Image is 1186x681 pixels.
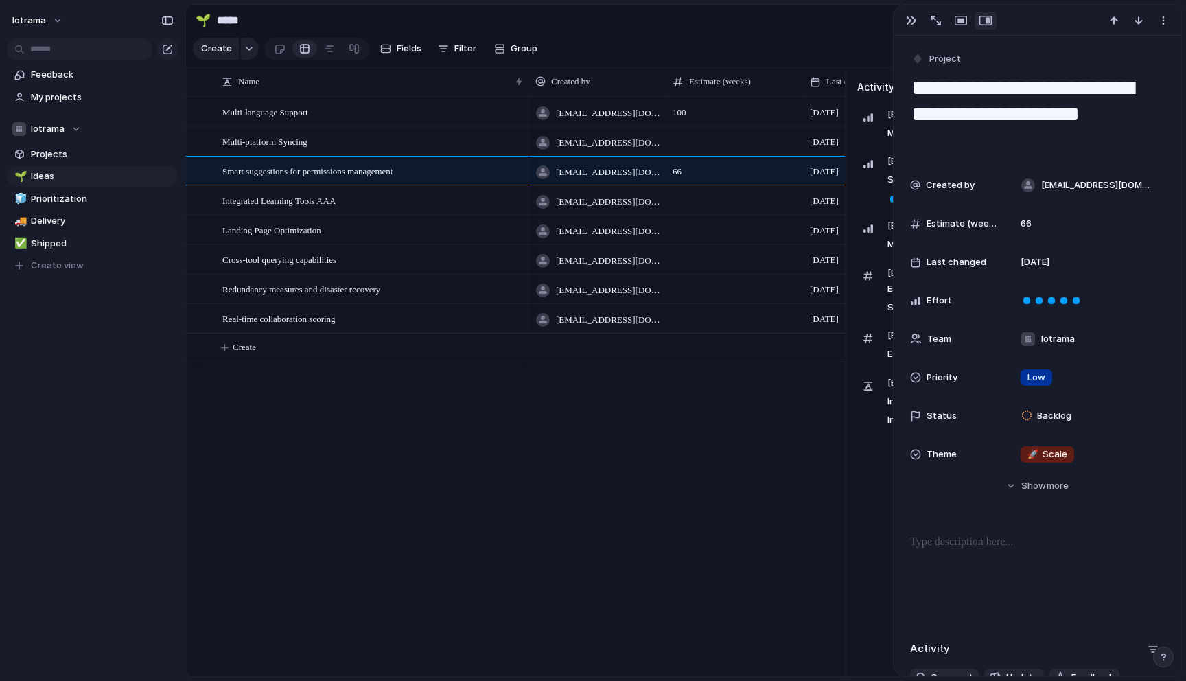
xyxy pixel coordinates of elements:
[810,106,839,119] span: [DATE]
[192,10,214,32] button: 🌱
[887,108,1034,122] span: [EMAIL_ADDRESS][DOMAIN_NAME]
[1021,255,1049,269] span: [DATE]
[12,192,26,206] button: 🧊
[810,253,839,267] span: [DATE]
[810,283,839,297] span: [DATE]
[551,75,590,89] span: Created by
[12,237,26,251] button: ✅
[826,75,874,89] span: Last changed
[556,195,660,209] span: [EMAIL_ADDRESS][DOMAIN_NAME]
[12,214,26,228] button: 🚚
[1041,178,1152,192] span: [EMAIL_ADDRESS][DOMAIN_NAME]
[222,222,321,238] span: Landing Page Optimization
[927,409,957,423] span: Status
[927,294,952,308] span: Effort
[7,87,178,108] a: My projects
[887,153,1146,207] span: Effort
[556,224,660,238] span: [EMAIL_ADDRESS][DOMAIN_NAME]
[1037,409,1071,423] span: Backlog
[1027,448,1038,459] span: 🚀
[31,237,174,251] span: Shipped
[222,192,336,208] span: Integrated Learning Tools AAA
[31,214,174,228] span: Delivery
[887,376,1034,390] span: [EMAIL_ADDRESS][DOMAIN_NAME]
[201,42,232,56] span: Create
[432,38,482,60] button: Filter
[7,65,178,85] a: Feedback
[31,170,174,183] span: Ideas
[31,68,174,82] span: Feedback
[667,157,803,178] span: 66
[7,255,178,276] button: Create view
[927,371,957,384] span: Priority
[887,106,1146,143] span: Effort
[556,254,660,268] span: [EMAIL_ADDRESS][DOMAIN_NAME]
[12,14,46,27] span: iotrama
[887,327,1146,364] span: Estimate (weeks) 100
[14,191,24,207] div: 🧊
[927,255,986,269] span: Last changed
[927,448,957,461] span: Theme
[887,329,1034,343] span: [EMAIL_ADDRESS][DOMAIN_NAME]
[375,38,427,60] button: Fields
[926,178,975,192] span: Created by
[7,211,178,231] a: 🚚Delivery
[193,38,239,60] button: Create
[556,165,660,179] span: [EMAIL_ADDRESS][DOMAIN_NAME]
[487,38,544,60] button: Group
[7,233,178,254] a: ✅Shipped
[7,166,178,187] a: 🌱Ideas
[1027,448,1067,461] span: Scale
[7,119,178,139] button: Iotrama
[887,219,1034,233] span: [EMAIL_ADDRESS][DOMAIN_NAME]
[887,265,1146,317] span: Estimate (weeks) 66
[31,259,84,273] span: Create view
[222,163,393,178] span: Smart suggestions for permissions management
[810,312,839,326] span: [DATE]
[1041,332,1075,346] span: Iotrama
[1027,371,1045,384] span: Low
[222,104,308,119] span: Multi-language Support
[929,52,961,66] span: Project
[14,213,24,229] div: 🚚
[689,75,751,89] span: Estimate (weeks)
[857,80,894,94] h3: Activity
[7,189,178,209] a: 🧊Prioritization
[810,224,839,238] span: [DATE]
[31,91,174,104] span: My projects
[233,340,256,354] span: Create
[887,375,1143,427] span: Name Integrated Learning Tools AAA
[910,641,950,657] h2: Activity
[200,334,866,362] button: Create
[910,474,1164,498] button: Showmore
[7,144,178,165] a: Projects
[397,42,421,56] span: Fields
[1015,217,1037,231] span: 66
[14,169,24,185] div: 🌱
[31,122,65,136] span: Iotrama
[556,313,660,327] span: [EMAIL_ADDRESS][DOMAIN_NAME]
[927,217,998,231] span: Estimate (weeks)
[667,98,803,119] span: 100
[887,154,1034,168] span: [EMAIL_ADDRESS][DOMAIN_NAME]
[556,136,660,150] span: [EMAIL_ADDRESS][DOMAIN_NAME]
[810,135,839,149] span: [DATE]
[927,332,951,346] span: Team
[1021,479,1046,493] span: Show
[1047,479,1069,493] span: more
[31,148,174,161] span: Projects
[556,284,660,297] span: [EMAIL_ADDRESS][DOMAIN_NAME]
[887,266,1034,280] span: [EMAIL_ADDRESS][DOMAIN_NAME]
[222,251,336,267] span: Cross-tool querying capabilities
[222,281,380,297] span: Redundancy measures and disaster recovery
[222,310,336,326] span: Real-time collaboration scoring
[6,10,70,32] button: iotrama
[196,11,211,30] div: 🌱
[238,75,259,89] span: Name
[556,106,660,120] span: [EMAIL_ADDRESS][DOMAIN_NAME]
[454,42,476,56] span: Filter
